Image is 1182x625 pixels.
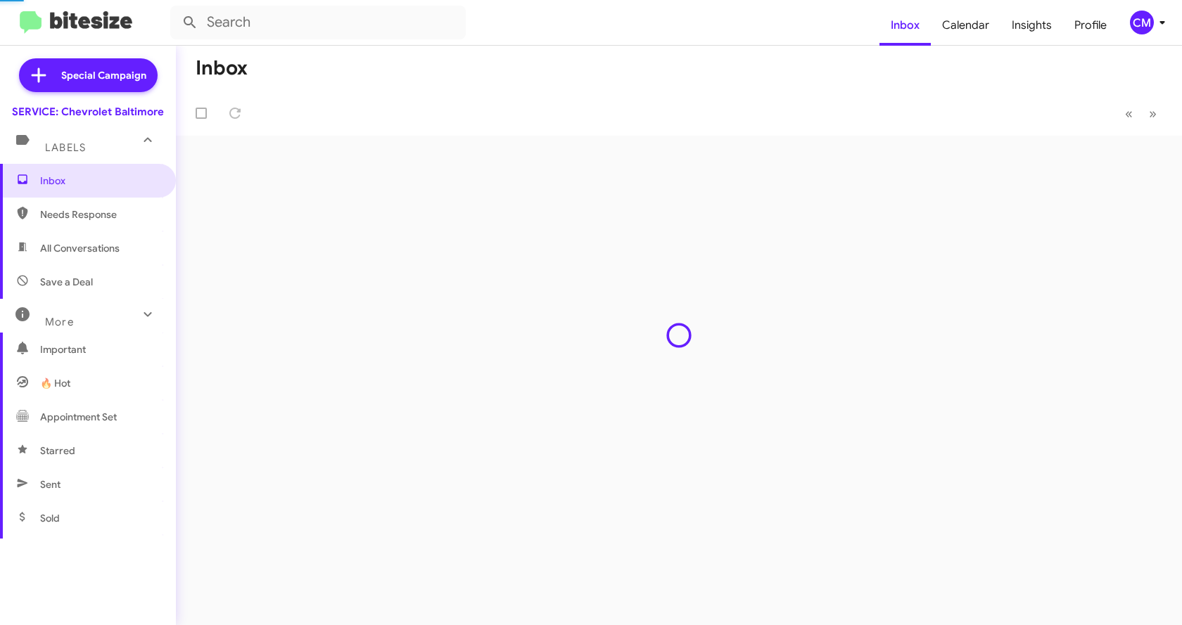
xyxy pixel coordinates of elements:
h1: Inbox [196,57,248,79]
button: CM [1118,11,1167,34]
span: Important [40,342,160,356]
span: » [1149,105,1157,122]
nav: Page navigation example [1117,99,1165,128]
a: Calendar [931,5,1000,46]
span: Starred [40,444,75,458]
span: Special Campaign [61,68,146,82]
span: 🔥 Hot [40,376,70,390]
div: SERVICE: Chevrolet Baltimore [12,105,164,119]
span: More [45,316,74,328]
button: Next [1140,99,1165,128]
span: « [1125,105,1133,122]
span: Inbox [40,174,160,188]
span: Sold [40,511,60,525]
span: Sent [40,477,61,491]
span: Save a Deal [40,275,93,289]
span: All Conversations [40,241,120,255]
div: CM [1130,11,1154,34]
a: Profile [1063,5,1118,46]
a: Special Campaign [19,58,158,92]
button: Previous [1117,99,1141,128]
input: Search [170,6,466,39]
span: Labels [45,141,86,154]
a: Inbox [879,5,931,46]
a: Insights [1000,5,1063,46]
span: Needs Response [40,207,160,221]
span: Appointment Set [40,410,117,424]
